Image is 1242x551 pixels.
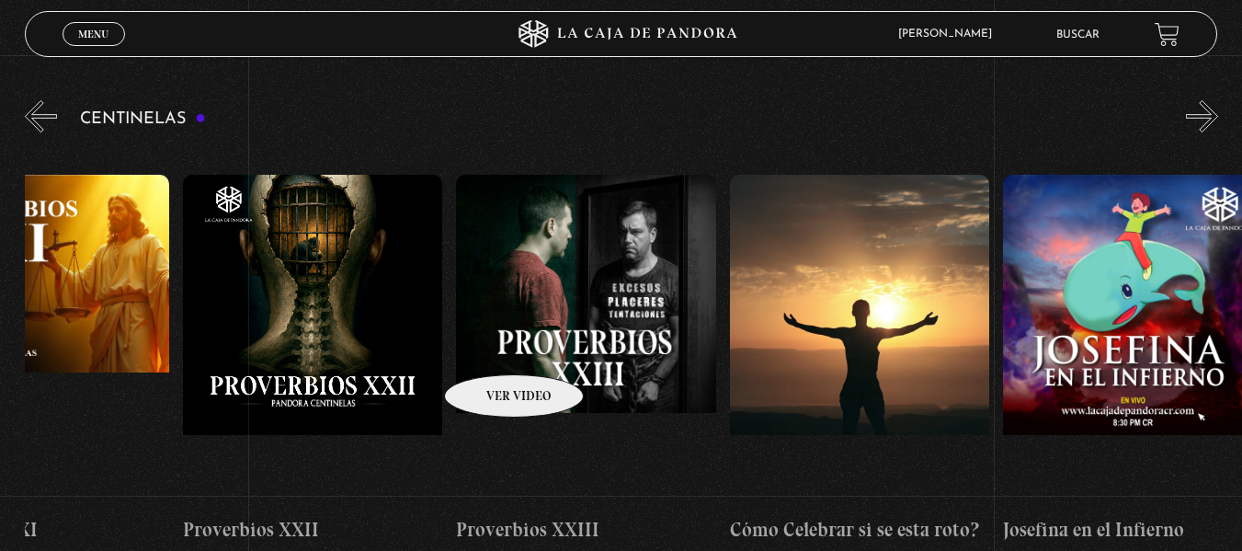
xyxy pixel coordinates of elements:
span: [PERSON_NAME] [889,29,1010,40]
button: Next [1186,100,1218,132]
h4: Proverbios XXIII [456,515,716,545]
h3: Centinelas [80,110,206,128]
h4: Cómo Celebrar si se esta roto? [730,515,990,545]
h4: Proverbios XXII [183,515,443,545]
span: Cerrar [72,44,115,57]
a: Buscar [1056,29,1100,40]
a: View your shopping cart [1155,21,1179,46]
span: Menu [78,29,108,40]
button: Previous [25,100,57,132]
